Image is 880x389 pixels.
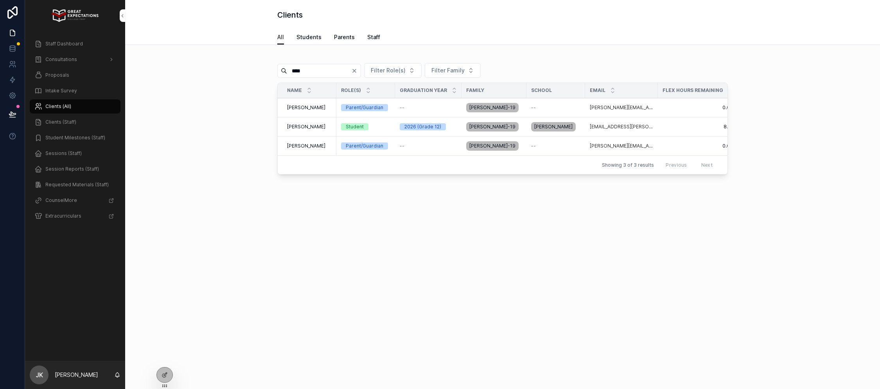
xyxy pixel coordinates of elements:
[45,56,77,63] span: Consultations
[296,33,321,41] span: Students
[277,30,284,45] a: All
[531,104,580,111] a: --
[400,87,447,94] span: Graduation Year
[45,103,71,110] span: Clients (All)
[400,143,457,149] a: --
[663,143,733,149] a: 0.00
[287,124,325,130] span: [PERSON_NAME]
[364,63,422,78] button: Select Button
[277,9,303,20] h1: Clients
[296,30,321,46] a: Students
[534,124,573,130] span: [PERSON_NAME]
[425,63,481,78] button: Select Button
[466,140,522,152] a: [PERSON_NAME]-195
[287,143,332,149] a: [PERSON_NAME]
[30,209,120,223] a: Extracurriculars
[371,67,406,74] span: Filter Role(s)
[30,162,120,176] a: Session Reports (Staff)
[287,104,332,111] a: [PERSON_NAME]
[334,30,355,46] a: Parents
[30,193,120,207] a: CounselMore
[45,88,77,94] span: Intake Survey
[590,87,605,94] span: Email
[287,124,332,130] a: [PERSON_NAME]
[531,87,552,94] span: School
[45,166,99,172] span: Session Reports (Staff)
[590,143,653,149] a: [PERSON_NAME][EMAIL_ADDRESS][PERSON_NAME][DOMAIN_NAME]
[469,143,515,149] span: [PERSON_NAME]-195
[45,41,83,47] span: Staff Dashboard
[400,123,457,130] a: 2026 (Grade 12)
[45,119,76,125] span: Clients (Staff)
[469,104,515,111] span: [PERSON_NAME]-195
[36,370,43,380] span: JK
[404,123,441,130] div: 2026 (Grade 12)
[30,84,120,98] a: Intake Survey
[346,142,383,149] div: Parent/Guardian
[30,178,120,192] a: Requested Materials (Staff)
[45,135,105,141] span: Student Milestones (Staff)
[400,104,404,111] span: --
[469,124,515,130] span: [PERSON_NAME]-195
[30,99,120,113] a: Clients (All)
[52,9,98,22] img: App logo
[346,123,364,130] div: Student
[590,104,653,111] a: [PERSON_NAME][EMAIL_ADDRESS][PERSON_NAME][DOMAIN_NAME]
[30,68,120,82] a: Proposals
[287,143,325,149] span: [PERSON_NAME]
[45,150,82,157] span: Sessions (Staff)
[277,33,284,41] span: All
[30,131,120,145] a: Student Milestones (Staff)
[25,31,125,233] div: scrollable content
[663,104,733,111] a: 0.00
[590,124,653,130] a: [EMAIL_ADDRESS][PERSON_NAME][DOMAIN_NAME]
[466,121,522,133] a: [PERSON_NAME]-195
[367,30,380,46] a: Staff
[30,37,120,51] a: Staff Dashboard
[45,197,77,204] span: CounselMore
[602,162,654,168] span: Showing 3 of 3 results
[30,115,120,129] a: Clients (Staff)
[287,104,325,111] span: [PERSON_NAME]
[30,52,120,67] a: Consultations
[367,33,380,41] span: Staff
[351,68,361,74] button: Clear
[431,67,465,74] span: Filter Family
[334,33,355,41] span: Parents
[531,143,580,149] a: --
[45,72,69,78] span: Proposals
[663,87,723,94] span: Flex Hours Remaining
[341,142,390,149] a: Parent/Guardian
[45,182,109,188] span: Requested Materials (Staff)
[341,123,390,130] a: Student
[531,104,536,111] span: --
[466,87,484,94] span: Family
[531,143,536,149] span: --
[287,87,302,94] span: Name
[663,124,733,130] a: 8.18
[341,104,390,111] a: Parent/Guardian
[55,371,98,379] p: [PERSON_NAME]
[341,87,361,94] span: Role(s)
[45,213,81,219] span: Extracurriculars
[346,104,383,111] div: Parent/Guardian
[466,101,522,114] a: [PERSON_NAME]-195
[400,104,457,111] a: --
[30,146,120,160] a: Sessions (Staff)
[400,143,404,149] span: --
[531,121,580,133] a: [PERSON_NAME]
